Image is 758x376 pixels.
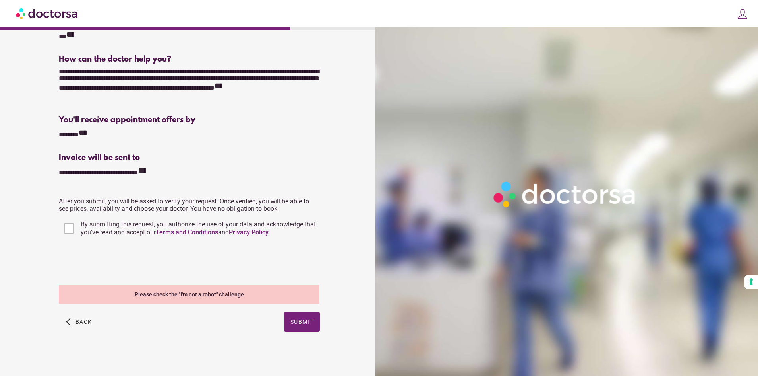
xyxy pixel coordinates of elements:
div: You'll receive appointment offers by [59,115,319,125]
div: Please check the "I'm not a robot" challenge [59,285,319,304]
a: Privacy Policy [229,228,269,236]
img: Logo-Doctorsa-trans-White-partial-flat.png [489,177,641,211]
button: Your consent preferences for tracking technologies [744,275,758,289]
img: Doctorsa.com [16,4,79,22]
a: Terms and Conditions [156,228,218,236]
span: Submit [290,319,313,325]
span: Back [75,319,92,325]
img: icons8-customer-100.png [737,8,748,19]
button: Submit [284,312,320,332]
iframe: reCAPTCHA [59,246,180,277]
p: After you submit, you will be asked to verify your request. Once verified, you will be able to se... [59,197,319,212]
span: By submitting this request, you authorize the use of your data and acknowledge that you've read a... [81,220,316,236]
button: arrow_back_ios Back [63,312,95,332]
div: How can the doctor help you? [59,55,319,64]
div: Invoice will be sent to [59,153,319,162]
